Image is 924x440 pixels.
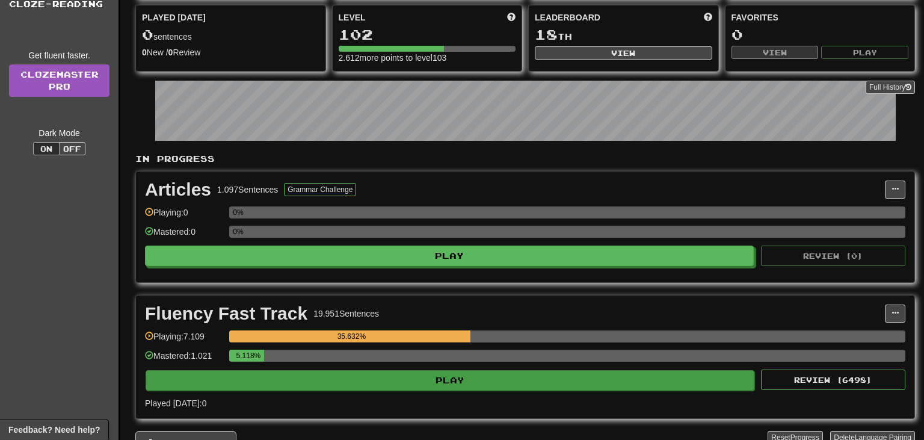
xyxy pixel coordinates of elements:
[145,226,223,246] div: Mastered: 0
[145,305,307,323] div: Fluency Fast Track
[217,184,278,196] div: 1.097 Sentences
[135,153,915,165] p: In Progress
[145,330,223,350] div: Playing: 7.109
[142,46,319,58] div: New / Review
[535,11,600,23] span: Leaderboard
[145,206,223,226] div: Playing: 0
[8,424,100,436] span: Open feedback widget
[9,64,109,97] a: ClozemasterPro
[507,11,516,23] span: Score more points to level up
[146,370,754,391] button: Play
[233,350,263,362] div: 5.118%
[142,26,153,43] span: 0
[704,11,712,23] span: This week in points, UTC
[33,142,60,155] button: On
[9,49,109,61] div: Get fluent faster.
[142,11,206,23] span: Played [DATE]
[145,398,206,408] span: Played [DATE]: 0
[145,350,223,370] div: Mastered: 1.021
[313,308,379,320] div: 19.951 Sentences
[535,46,712,60] button: View
[9,127,109,139] div: Dark Mode
[761,246,905,266] button: Review (0)
[731,11,909,23] div: Favorites
[339,27,516,42] div: 102
[168,48,173,57] strong: 0
[731,27,909,42] div: 0
[59,142,85,155] button: Off
[284,183,356,196] button: Grammar Challenge
[233,330,470,342] div: 35.632%
[142,27,319,43] div: sentences
[535,26,558,43] span: 18
[145,246,754,266] button: Play
[731,46,819,59] button: View
[821,46,908,59] button: Play
[535,27,712,43] div: th
[145,181,211,199] div: Articles
[339,11,366,23] span: Level
[761,370,905,390] button: Review (6498)
[866,81,915,94] button: Full History
[339,52,516,64] div: 2.612 more points to level 103
[142,48,147,57] strong: 0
